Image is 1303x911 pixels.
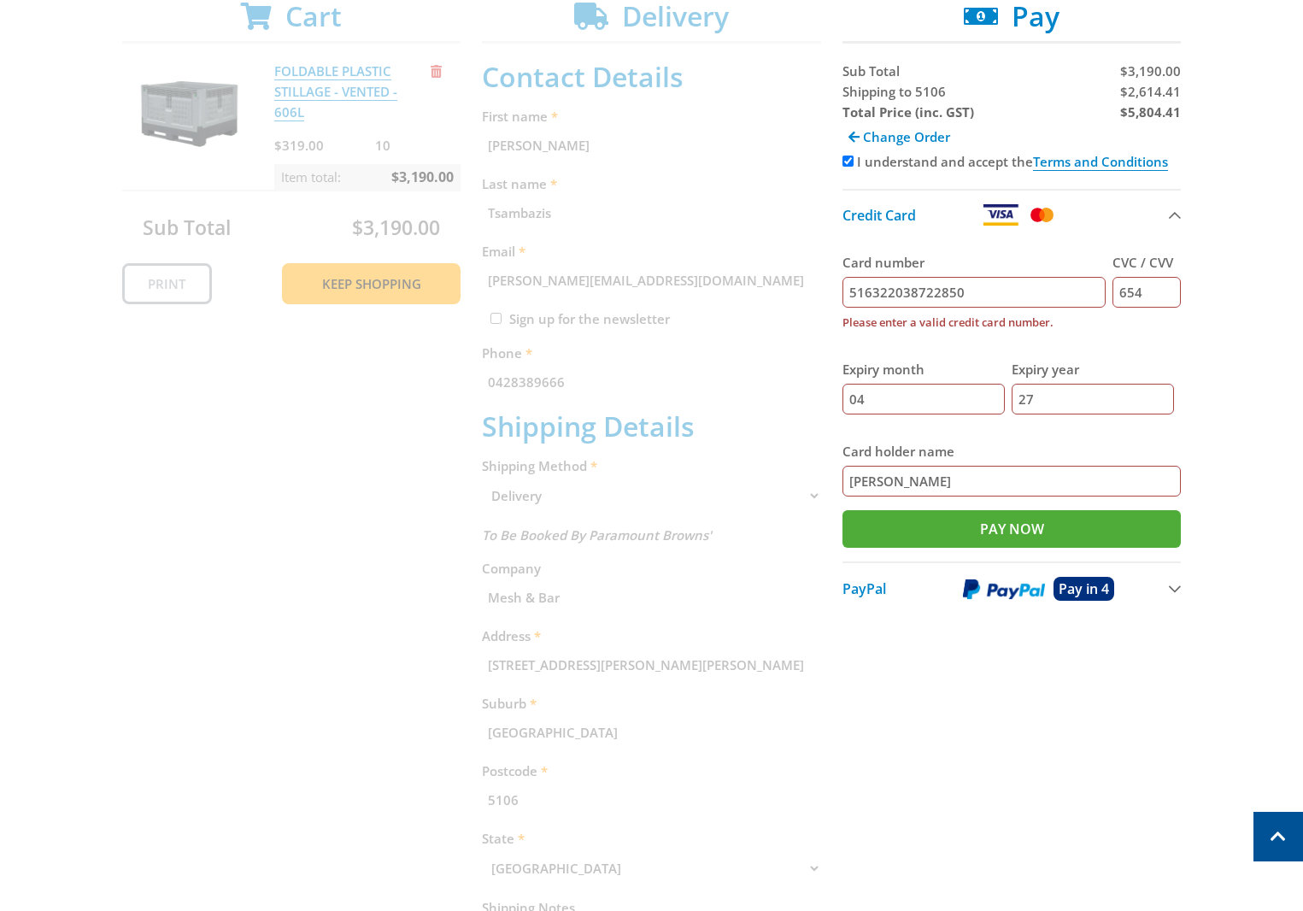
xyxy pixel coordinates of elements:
[842,156,854,167] input: Please accept the terms and conditions.
[1027,204,1057,226] img: Mastercard
[1012,359,1174,379] label: Expiry year
[1059,579,1109,598] span: Pay in 4
[842,206,916,225] span: Credit Card
[963,579,1045,600] img: PayPal
[842,441,1182,461] label: Card holder name
[842,122,956,151] a: Change Order
[1120,83,1181,100] span: $2,614.41
[857,153,1168,171] label: I understand and accept the
[842,359,1005,379] label: Expiry month
[842,579,886,598] span: PayPal
[842,510,1182,548] input: Pay Now
[842,252,1106,273] label: Card number
[982,204,1019,226] img: Visa
[842,561,1182,614] button: PayPal Pay in 4
[842,62,900,79] span: Sub Total
[842,189,1182,239] button: Credit Card
[863,128,950,145] span: Change Order
[1112,252,1181,273] label: CVC / CVV
[1033,153,1168,171] a: Terms and Conditions
[842,83,946,100] span: Shipping to 5106
[1120,62,1181,79] span: $3,190.00
[1120,103,1181,120] strong: $5,804.41
[842,312,1106,332] label: Please enter a valid credit card number.
[1012,384,1174,414] input: YY
[842,384,1005,414] input: MM
[842,103,974,120] strong: Total Price (inc. GST)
